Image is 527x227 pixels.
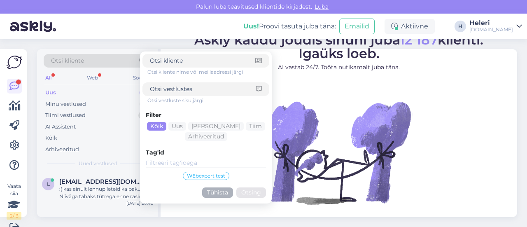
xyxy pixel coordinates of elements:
div: Socials [131,73,152,83]
img: Askly Logo [7,56,22,69]
div: H [455,21,466,32]
div: Arhiveeritud [45,145,79,154]
div: All [44,73,53,83]
div: [DATE] 20:48 [126,200,153,206]
span: Otsi kliente [51,56,84,65]
span: l [47,181,50,187]
div: [DOMAIN_NAME] [469,26,513,33]
span: Luba [312,3,331,10]
button: Emailid [339,19,375,34]
div: Otsi vestluste sisu järgi [147,97,269,104]
span: Askly kaudu jõudis sinuni juba klienti. Igaüks loeb. [194,32,483,61]
div: Uus [45,89,56,97]
div: Vaata siia [7,183,21,220]
div: Filter [146,111,266,119]
b: Uus! [243,22,259,30]
a: Heleri[DOMAIN_NAME] [469,20,522,33]
input: Filtreeri tag'idega [146,159,266,168]
div: Proovi tasuta juba täna: [243,21,336,31]
span: Uued vestlused [79,160,117,167]
div: Tiimi vestlused [45,111,86,119]
input: Otsi vestlustes [150,85,256,94]
div: Kõik [147,122,166,131]
div: :( kas ainult lennupileteid ka pakute? Niiväga tahaks tütrega enne rasket Ülikooliaasta algust ko... [59,185,153,200]
div: Heleri [469,20,513,26]
div: 6 [138,111,150,119]
div: Web [85,73,100,83]
div: 2 / 3 [7,212,21,220]
div: Aktiivne [385,19,435,34]
span: 12 187 [400,32,438,48]
div: Kõik [45,134,57,142]
div: AI Assistent [45,123,76,131]
p: AI vastab 24/7. Tööta nutikamalt juba täna. [194,63,483,72]
img: No Chat active [265,78,413,227]
div: Minu vestlused [45,100,86,108]
div: 1 [140,89,150,97]
div: Tag'id [146,148,266,157]
div: Otsi kliente nime või meiliaadressi järgi [147,68,269,76]
input: Otsi kliente [150,56,255,65]
span: luik.eveli@gmail.com [59,178,145,185]
div: 1 [140,100,150,108]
